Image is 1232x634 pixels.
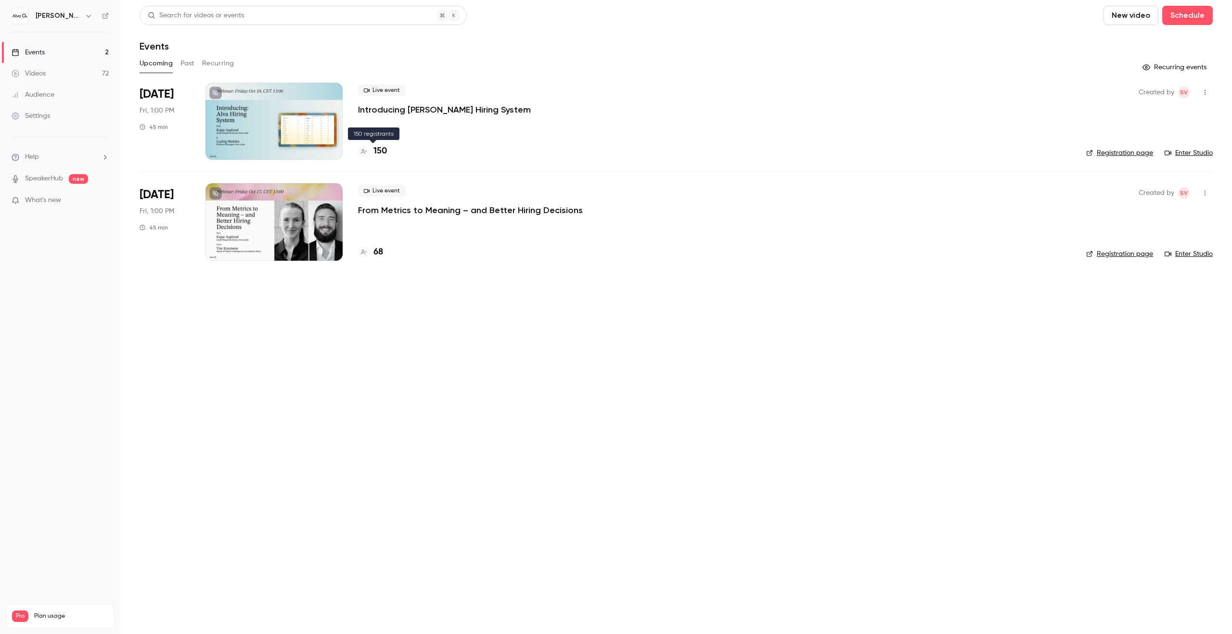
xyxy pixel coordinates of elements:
button: Schedule [1162,6,1213,25]
div: 45 min [140,123,168,131]
a: Registration page [1086,249,1153,259]
a: Enter Studio [1165,148,1213,158]
span: Fri, 1:00 PM [140,206,174,216]
span: Help [25,152,39,162]
h1: Events [140,40,169,52]
span: new [69,174,88,184]
span: What's new [25,195,61,205]
a: 150 [358,145,387,158]
button: Recurring events [1138,60,1213,75]
h6: [PERSON_NAME] Labs [36,11,81,21]
span: Plan usage [34,612,108,620]
div: Videos [12,69,46,78]
a: 68 [358,246,383,259]
li: help-dropdown-opener [12,152,109,162]
span: Sara Vinell [1178,87,1190,98]
h4: 150 [373,145,387,158]
span: Pro [12,610,28,622]
div: Oct 17 Fri, 1:00 PM (Europe/Stockholm) [140,183,190,260]
div: Events [12,48,45,57]
span: SV [1180,87,1188,98]
span: Sara Vinell [1178,187,1190,199]
a: Enter Studio [1165,249,1213,259]
img: Alva Labs [12,8,27,24]
a: Registration page [1086,148,1153,158]
span: [DATE] [140,87,174,102]
div: 45 min [140,224,168,231]
button: Upcoming [140,56,173,71]
button: New video [1104,6,1158,25]
span: Created by [1139,187,1174,199]
a: SpeakerHub [25,174,63,184]
div: Audience [12,90,54,100]
span: Created by [1139,87,1174,98]
div: Search for videos or events [148,11,244,21]
button: Recurring [202,56,234,71]
span: Live event [358,85,406,96]
span: [DATE] [140,187,174,203]
span: Fri, 1:00 PM [140,106,174,115]
div: Settings [12,111,50,121]
span: Live event [358,185,406,197]
a: From Metrics to Meaning – and Better Hiring Decisions [358,204,583,216]
button: Past [180,56,194,71]
a: Introducing [PERSON_NAME] Hiring System [358,104,531,115]
span: SV [1180,187,1188,199]
div: Oct 10 Fri, 1:00 PM (Europe/Stockholm) [140,83,190,160]
h4: 68 [373,246,383,259]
